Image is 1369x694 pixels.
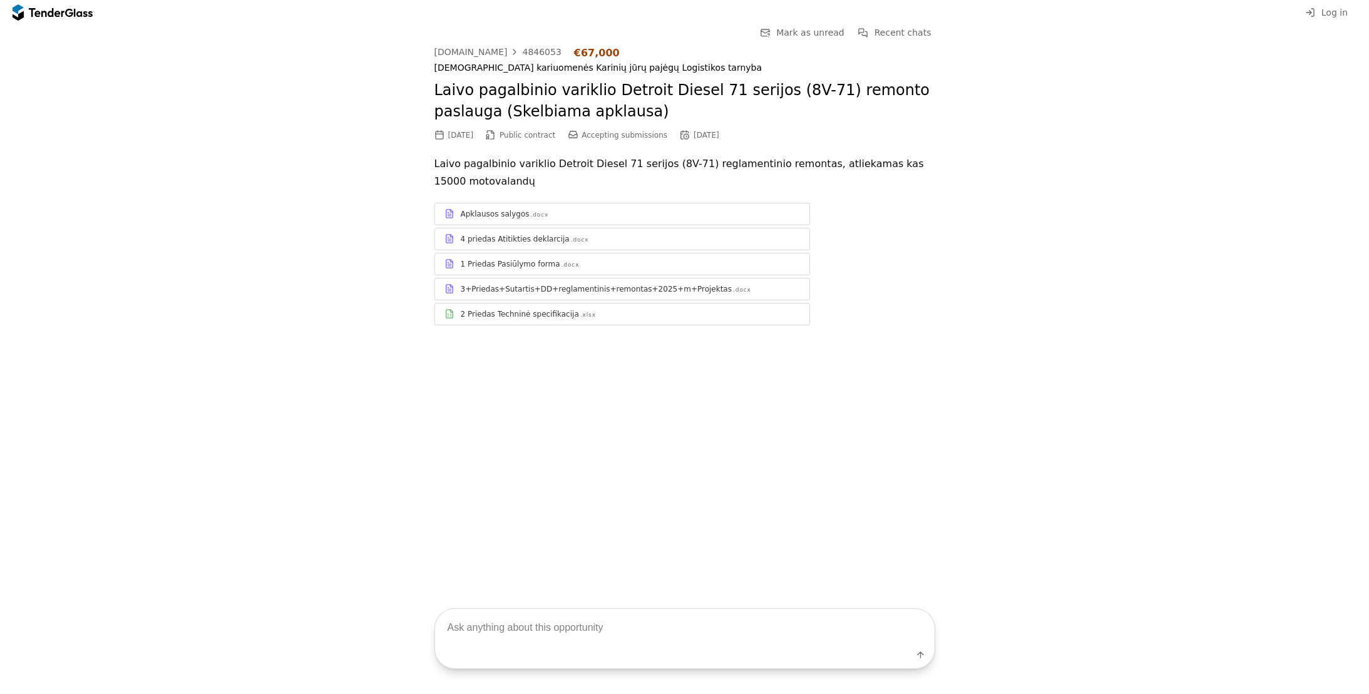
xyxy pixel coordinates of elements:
[434,47,561,57] a: [DOMAIN_NAME]4846053
[434,63,935,73] div: [DEMOGRAPHIC_DATA] kariuomenės Karinių jūrų pajėgų Logistikos tarnyba
[434,253,810,275] a: 1 Priedas Pasiūlymo forma.docx
[574,47,620,59] div: €67,000
[522,48,561,56] div: 4846053
[733,286,751,294] div: .docx
[434,203,810,225] a: Apklausos salygos.docx
[500,131,555,140] span: Public contract
[756,25,848,41] button: Mark as unread
[434,80,935,122] h2: Laivo pagalbinio variklio Detroit Diesel 71 serijos (8V-71) remonto paslauga (Skelbiama apklausa)
[434,303,810,325] a: 2 Priedas Techninė specifikacija.xlsx
[582,131,667,140] span: Accepting submissions
[434,228,810,250] a: 4 priedas Atitikties deklarcija.docx
[461,209,530,219] div: Apklausos salygos
[461,259,560,269] div: 1 Priedas Pasiūlymo forma
[874,28,931,38] span: Recent chats
[461,234,570,244] div: 4 priedas Atitikties deklarcija
[1301,5,1351,21] button: Log in
[776,28,844,38] span: Mark as unread
[580,311,596,319] div: .xlsx
[461,284,732,294] div: 3+Priedas+Sutartis+DD+reglamentinis+remontas+2025+m+Projektas
[571,236,589,244] div: .docx
[1321,8,1348,18] span: Log in
[854,25,935,41] button: Recent chats
[434,278,810,300] a: 3+Priedas+Sutartis+DD+reglamentinis+remontas+2025+m+Projektas.docx
[448,131,474,140] div: [DATE]
[434,48,508,56] div: [DOMAIN_NAME]
[694,131,719,140] div: [DATE]
[461,309,579,319] div: 2 Priedas Techninė specifikacija
[561,261,580,269] div: .docx
[434,155,935,190] p: Laivo pagalbinio variklio Detroit Diesel 71 serijos (8V-71) reglamentinio remontas, atliekamas ka...
[530,211,548,219] div: .docx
